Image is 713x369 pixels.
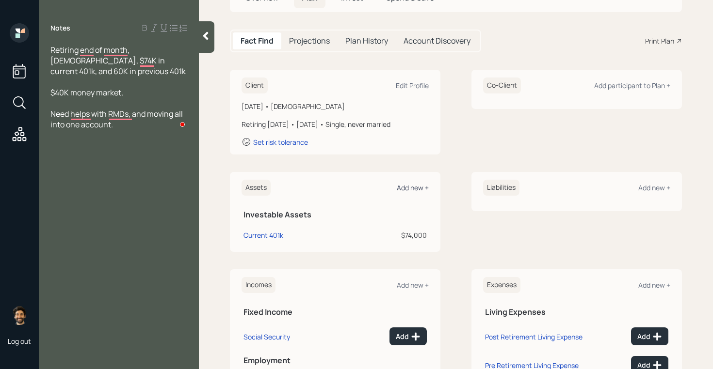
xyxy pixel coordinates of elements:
h5: Investable Assets [243,210,427,219]
div: Retiring [DATE] • [DATE] • Single, never married [242,119,429,129]
h6: Co-Client [483,77,521,93]
div: Add new + [638,183,670,192]
h5: Account Discovery [404,36,470,46]
span: $40K money market, [50,87,123,98]
h5: Living Expenses [485,307,668,317]
div: Add [637,332,662,341]
span: Retiring end of month, [DEMOGRAPHIC_DATA], $74K in current 401k, and 60K in previous 401k [50,45,186,77]
h5: Fact Find [241,36,274,46]
h5: Employment [243,356,427,365]
span: Need helps with RMDs, and moving all into one account. [50,108,184,130]
h6: Assets [242,180,271,196]
h5: Fixed Income [243,307,427,317]
button: Add [389,327,427,345]
img: eric-schwartz-headshot.png [10,306,29,325]
div: Log out [8,337,31,346]
div: [DATE] • [DEMOGRAPHIC_DATA] [242,101,429,111]
div: To enrich screen reader interactions, please activate Accessibility in Grammarly extension settings [50,45,187,130]
h6: Liabilities [483,180,519,196]
h6: Client [242,77,268,93]
div: Add new + [397,280,429,290]
div: Set risk tolerance [253,138,308,147]
div: Add new + [397,183,429,192]
div: $74,000 [355,230,427,240]
div: Social Security [243,332,290,341]
div: Print Plan [645,36,674,46]
h5: Plan History [345,36,388,46]
button: Add [631,327,668,345]
div: Add participant to Plan + [594,81,670,90]
div: Current 401k [243,230,283,240]
div: Add new + [638,280,670,290]
div: Post Retirement Living Expense [485,332,583,341]
h6: Incomes [242,277,275,293]
h5: Projections [289,36,330,46]
div: Add [396,332,421,341]
h6: Expenses [483,277,520,293]
div: Edit Profile [396,81,429,90]
label: Notes [50,23,70,33]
